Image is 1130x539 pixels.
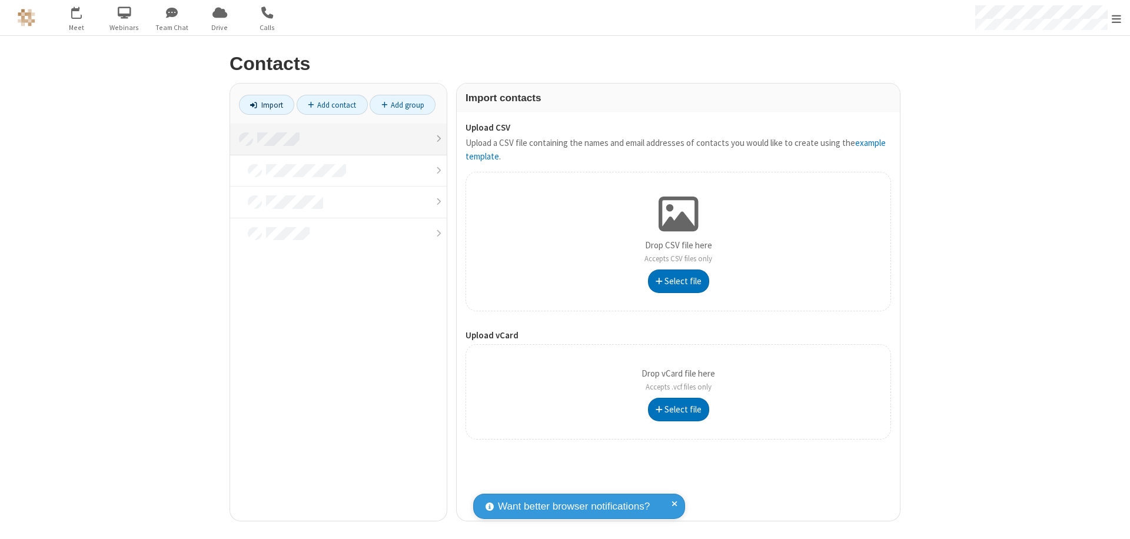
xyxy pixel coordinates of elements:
h2: Contacts [230,54,900,74]
h3: Import contacts [466,92,891,104]
span: Accepts CSV files only [644,254,712,264]
label: Upload CSV [466,121,891,135]
span: Meet [55,22,99,33]
span: Accepts .vcf files only [646,382,712,392]
img: QA Selenium DO NOT DELETE OR CHANGE [18,9,35,26]
iframe: Chat [1101,508,1121,531]
a: Import [239,95,294,115]
span: Team Chat [150,22,194,33]
p: Drop vCard file here [642,367,715,394]
a: Add group [370,95,436,115]
div: 1 [79,6,87,15]
a: example template [466,137,886,162]
span: Calls [245,22,290,33]
span: Webinars [102,22,147,33]
p: Upload a CSV file containing the names and email addresses of contacts you would like to create u... [466,137,891,163]
span: Want better browser notifications? [498,499,650,514]
button: Select file [648,269,709,293]
span: Drive [198,22,242,33]
button: Select file [648,398,709,421]
p: Drop CSV file here [644,239,712,265]
a: Add contact [297,95,368,115]
label: Upload vCard [466,329,891,342]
